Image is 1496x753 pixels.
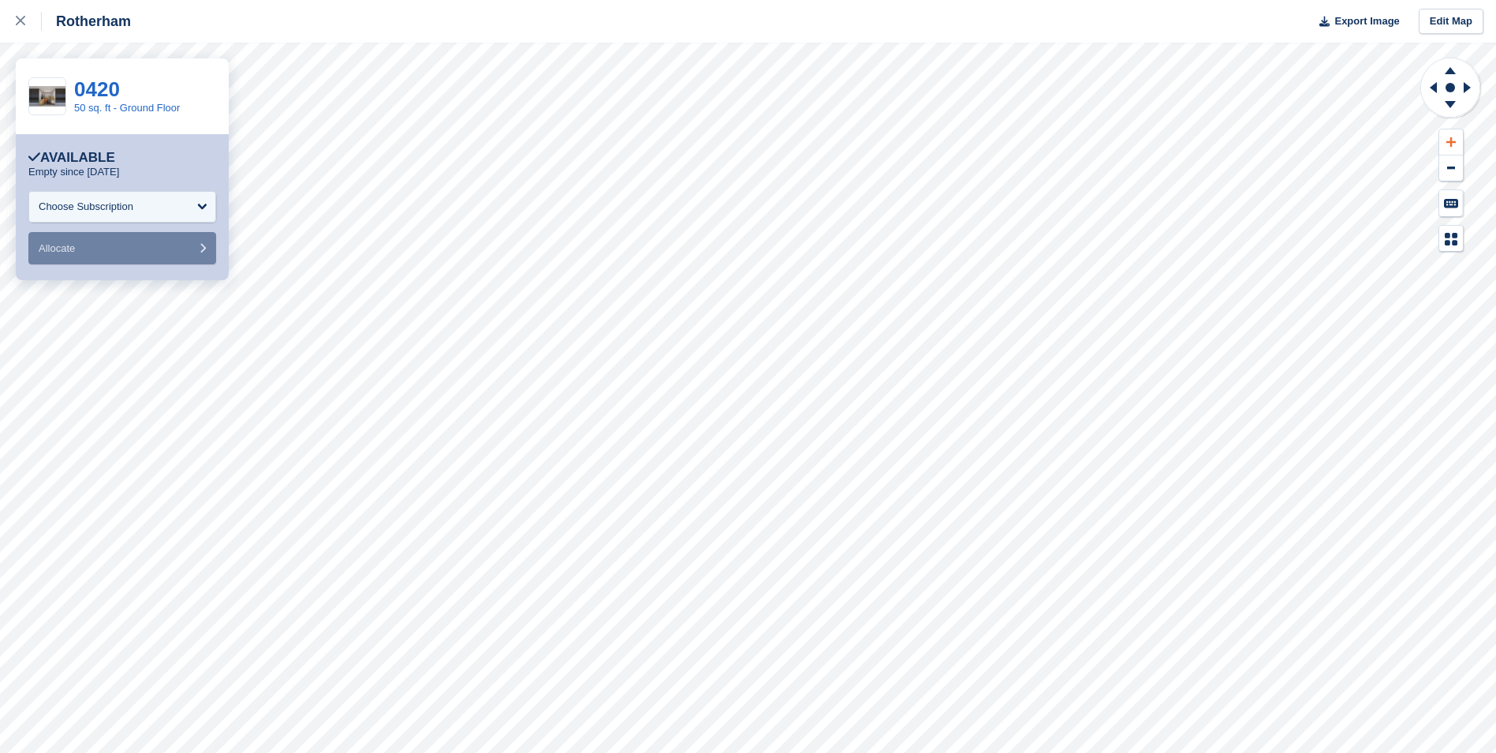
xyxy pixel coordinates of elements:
button: Export Image [1310,9,1400,35]
a: 0420 [74,77,120,101]
a: Edit Map [1419,9,1483,35]
button: Keyboard Shortcuts [1439,190,1463,216]
div: Choose Subscription [39,199,133,215]
button: Zoom In [1439,129,1463,155]
button: Allocate [28,232,216,264]
button: Zoom Out [1439,155,1463,182]
span: Export Image [1334,13,1399,29]
button: Map Legend [1439,226,1463,252]
a: 50 sq. ft - Ground Floor [74,102,180,114]
span: Allocate [39,242,75,254]
img: 50%20SQ.FT.jpg [29,86,65,107]
div: Rotherham [42,12,131,31]
p: Empty since [DATE] [28,166,119,178]
div: Available [28,150,115,166]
